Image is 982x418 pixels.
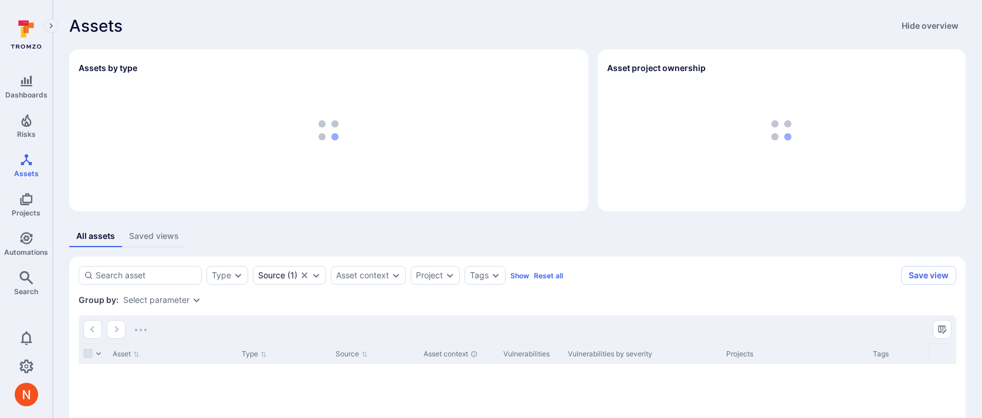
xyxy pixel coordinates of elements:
[123,295,201,305] div: grouping parameters
[470,271,489,280] button: Tags
[69,16,123,35] span: Assets
[336,349,368,359] button: Sort by Source
[96,269,197,281] input: Search asset
[534,271,563,280] button: Reset all
[15,383,38,406] img: ACg8ocIprwjrgDQnDsNSk9Ghn5p5-B8DpAKWoJ5Gi9syOE4K59tr4Q=s96-c
[901,266,956,285] button: Save view
[726,349,864,359] div: Projects
[47,21,55,31] i: Expand navigation menu
[424,349,494,359] div: Asset context
[416,271,443,280] button: Project
[242,349,267,359] button: Sort by Type
[83,349,93,358] span: Select all rows
[311,271,321,280] button: Expand dropdown
[5,90,48,99] span: Dashboards
[17,130,36,139] span: Risks
[391,271,401,280] button: Expand dropdown
[510,271,529,280] button: Show
[300,271,309,280] button: Clear selection
[79,62,137,74] h2: Assets by type
[12,208,40,217] span: Projects
[76,230,115,242] div: All assets
[233,271,243,280] button: Expand dropdown
[933,320,951,339] button: Manage columns
[69,225,966,247] div: assets tabs
[60,40,966,211] div: Assets overview
[113,349,140,359] button: Sort by Asset
[212,271,231,280] button: Type
[491,271,500,280] button: Expand dropdown
[4,248,48,257] span: Automations
[79,294,118,306] span: Group by:
[253,266,326,285] div: Wiz
[568,349,717,359] div: Vulnerabilities by severity
[44,19,58,33] button: Expand navigation menu
[258,271,297,280] button: Source(1)
[607,62,706,74] h2: Asset project ownership
[192,295,201,305] button: Expand dropdown
[129,230,179,242] div: Saved views
[14,169,39,178] span: Assets
[258,271,297,280] div: ( 1 )
[14,287,38,296] span: Search
[258,271,285,280] div: Source
[15,383,38,406] div: Neeren Patki
[336,271,389,280] button: Asset context
[470,350,478,358] div: Automatically discovered context associated with the asset
[445,271,455,280] button: Expand dropdown
[123,295,189,305] button: Select parameter
[107,320,126,339] button: Go to the next page
[135,329,147,331] img: Loading...
[895,16,966,35] button: Hide overview
[503,349,558,359] div: Vulnerabilities
[83,320,102,339] button: Go to the previous page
